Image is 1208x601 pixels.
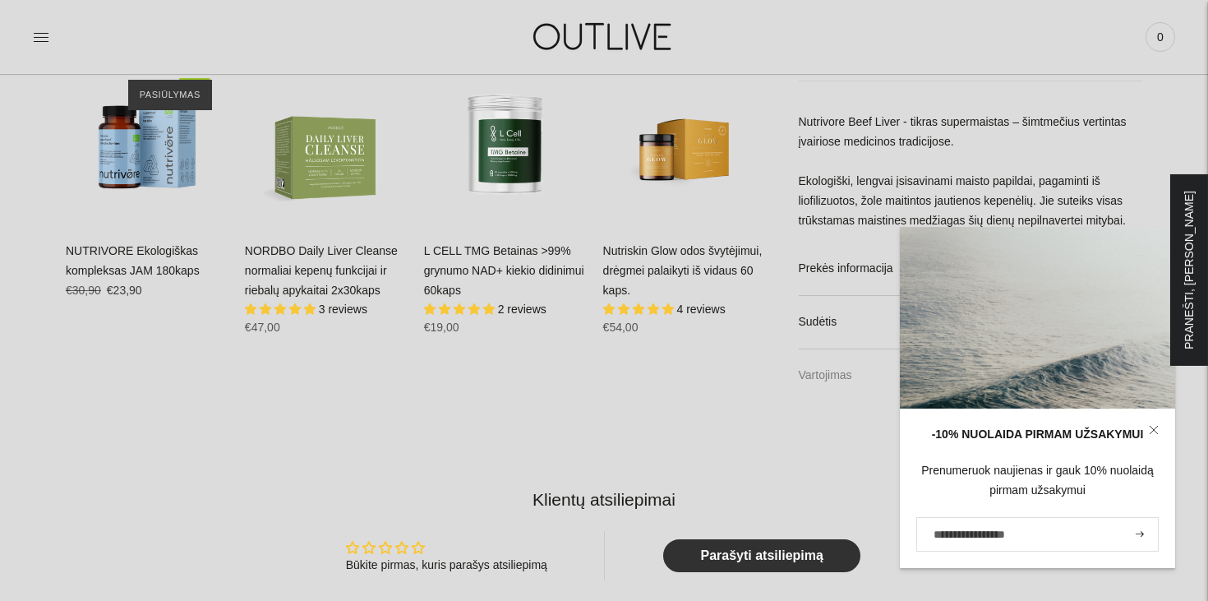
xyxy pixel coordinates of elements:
div: Būkite pirmas, kuris parašys atsiliepimą [346,557,547,574]
a: Vartojimas [799,349,1143,402]
p: Nutrivore Beef Liver - tikras supermaistas – šimtmečius vertintas įvairiose medicinos tradicijose... [799,113,1143,231]
span: €47,00 [245,321,280,334]
a: L CELL TMG Betainas >99% grynumo NAD+ kiekio didinimui 60kaps [424,63,587,226]
span: 3 reviews [319,303,367,316]
span: 0 [1149,25,1172,49]
a: L CELL TMG Betainas >99% grynumo NAD+ kiekio didinimui 60kaps [424,244,584,297]
span: 4 reviews [677,303,726,316]
div: -10% NUOLAIDA PIRMAM UŽSAKYMUI [916,425,1159,445]
span: 4.75 stars [603,303,677,316]
s: €30,90 [66,284,101,297]
a: NORDBO Daily Liver Cleanse normaliai kepenų funkcijai ir riebalų apykaitai 2x30kaps [245,244,398,297]
div: Prenumeruok naujienas ir gauk 10% nuolaidą pirmam užsakymui [916,461,1159,501]
span: 2 reviews [498,303,546,316]
a: Nutriskin Glow odos švytėjimui, drėgmei palaikyti iš vidaus 60 kaps. [603,63,766,226]
span: 5.00 stars [424,303,498,316]
h2: Klientų atsiliepimai [79,488,1129,511]
a: NUTRIVORE Ekologiškas kompleksas JAM 180kaps [66,244,200,277]
span: €54,00 [603,321,639,334]
a: NORDBO Daily Liver Cleanse normaliai kepenų funkcijai ir riebalų apykaitai 2x30kaps [245,63,408,226]
img: OUTLIVE [501,8,707,65]
a: Nutriskin Glow odos švytėjimui, drėgmei palaikyti iš vidaus 60 kaps. [603,244,763,297]
a: Parašyti atsiliepimą [663,539,860,572]
div: Average rating is 0.00 stars [346,539,547,557]
span: 5.00 stars [245,303,319,316]
a: Sudėtis [799,296,1143,349]
span: €23,90 [107,284,142,297]
a: Prekės informacija [799,243,1143,295]
a: 0 [1146,19,1175,55]
span: €19,00 [424,321,459,334]
a: NUTRIVORE Ekologiškas kompleksas JAM 180kaps [66,63,228,226]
